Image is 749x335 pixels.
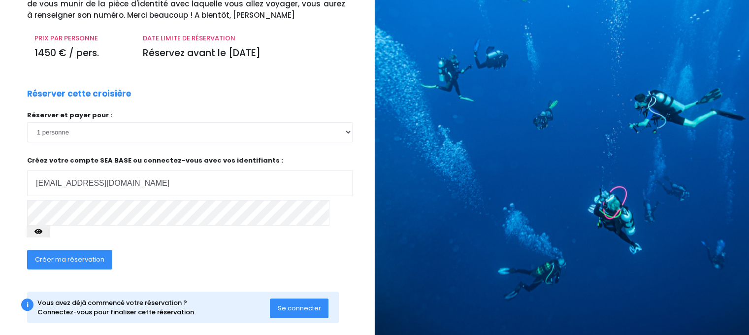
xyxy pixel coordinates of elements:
span: Se connecter [278,303,321,313]
button: Créer ma réservation [27,250,112,269]
p: PRIX PAR PERSONNE [34,33,128,43]
a: Se connecter [270,303,329,312]
p: Réservez avant le [DATE] [143,46,345,61]
p: DATE LIMITE DE RÉSERVATION [143,33,345,43]
p: Réserver cette croisière [27,88,131,100]
div: Vous avez déjà commencé votre réservation ? Connectez-vous pour finaliser cette réservation. [37,298,270,317]
span: Créer ma réservation [35,255,104,264]
p: 1450 € / pers. [34,46,128,61]
p: Créez votre compte SEA BASE ou connectez-vous avec vos identifiants : [27,156,353,197]
button: Se connecter [270,299,329,318]
input: Adresse email [27,170,353,196]
p: Réserver et payer pour : [27,110,353,120]
div: i [21,299,33,311]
